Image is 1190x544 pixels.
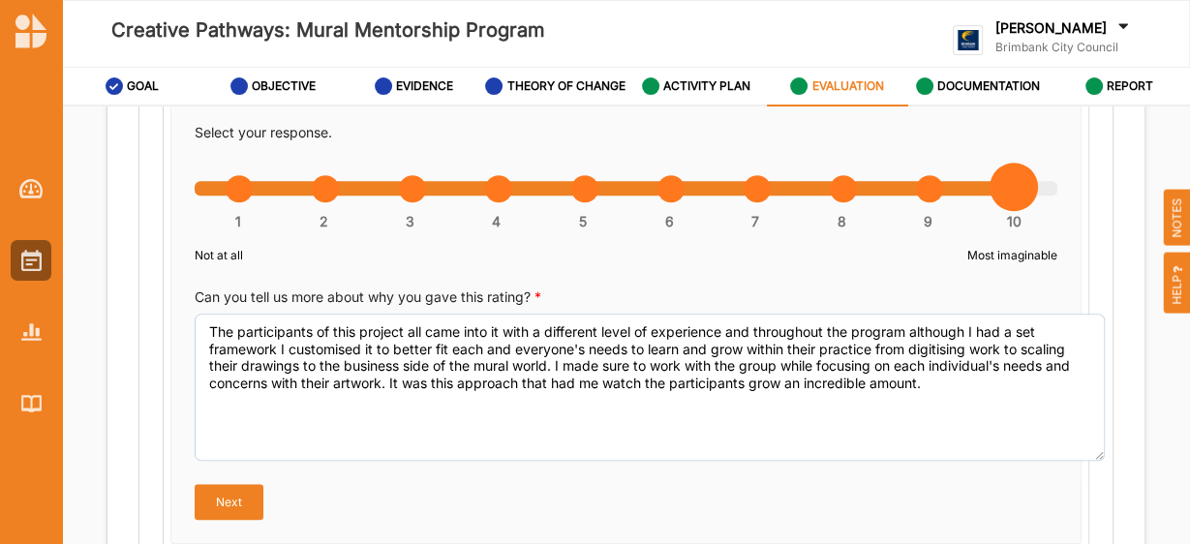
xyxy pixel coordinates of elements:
[492,213,501,230] span: 4
[751,213,759,230] span: 7
[812,78,884,94] label: EVALUATION
[1107,78,1153,94] label: REPORT
[1007,213,1022,230] span: 10
[21,395,42,411] img: Library
[838,213,846,230] span: 8
[11,168,51,209] a: Dashboard
[195,287,541,307] label: Can you tell us more about why you gave this rating?
[11,240,51,281] a: Activities
[924,213,932,230] span: 9
[11,312,51,352] a: Reports
[21,323,42,340] img: Reports
[937,78,1040,94] label: DOCUMENTATION
[995,19,1107,37] label: [PERSON_NAME]
[235,213,241,230] span: 1
[21,250,42,271] img: Activities
[995,40,1133,55] label: Brimbank City Council
[195,314,1105,461] textarea: The participants of this project all came into it with a different level of experience and throug...
[127,78,159,94] label: GOAL
[320,213,328,230] span: 2
[195,247,243,264] label: Not at all
[506,78,625,94] label: THEORY OF CHANGE
[195,484,263,519] button: Next
[406,213,414,230] span: 3
[665,213,674,230] span: 6
[15,14,46,48] img: logo
[252,78,316,94] label: OBJECTIVE
[11,383,51,424] a: Library
[396,78,453,94] label: EVIDENCE
[967,247,1057,264] label: Most imaginable
[195,123,332,142] label: Select your response.
[953,25,983,55] img: logo
[19,179,44,198] img: Dashboard
[111,15,545,46] label: Creative Pathways: Mural Mentorship Program
[579,213,587,230] span: 5
[663,78,750,94] label: ACTIVITY PLAN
